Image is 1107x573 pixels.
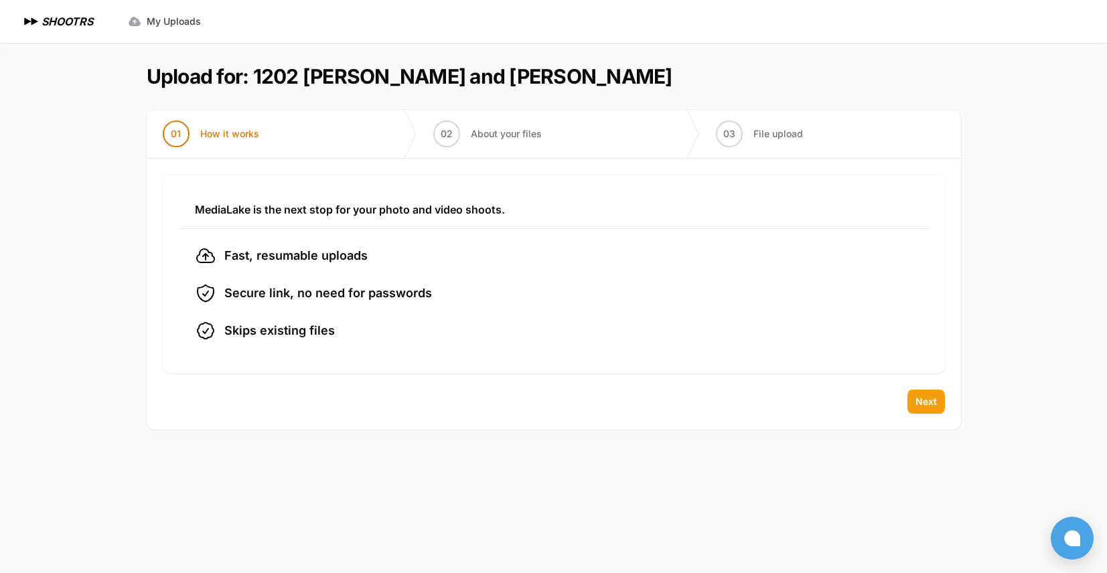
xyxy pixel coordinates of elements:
span: Fast, resumable uploads [224,246,368,265]
a: SHOOTRS SHOOTRS [21,13,93,29]
button: Open chat window [1051,517,1094,560]
span: How it works [200,127,259,141]
button: 02 About your files [417,110,558,158]
span: File upload [753,127,803,141]
span: Next [915,395,937,408]
span: 02 [441,127,453,141]
span: 03 [723,127,735,141]
img: SHOOTRS [21,13,42,29]
span: Skips existing files [224,321,335,340]
h1: SHOOTRS [42,13,93,29]
a: My Uploads [120,9,209,33]
button: 01 How it works [147,110,275,158]
span: My Uploads [147,15,201,28]
button: 03 File upload [700,110,819,158]
h3: MediaLake is the next stop for your photo and video shoots. [195,201,913,218]
button: Next [907,390,945,414]
h1: Upload for: 1202 [PERSON_NAME] and [PERSON_NAME] [147,64,672,88]
span: Secure link, no need for passwords [224,284,432,303]
span: About your files [471,127,542,141]
span: 01 [171,127,181,141]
